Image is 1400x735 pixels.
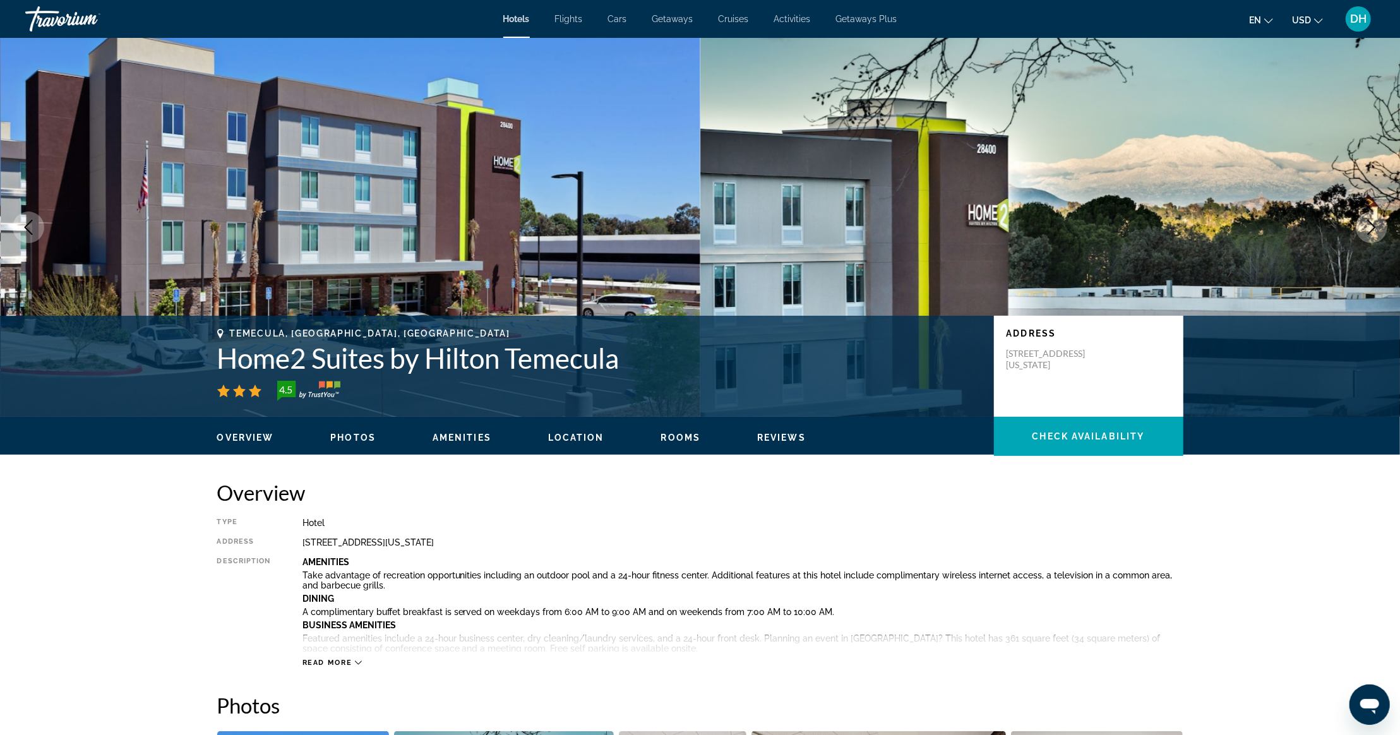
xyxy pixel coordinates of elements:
[433,433,491,443] span: Amenities
[302,518,1183,528] div: Hotel
[503,14,530,24] a: Hotels
[548,432,604,443] button: Location
[25,3,152,35] a: Travorium
[719,14,749,24] a: Cruises
[652,14,693,24] a: Getaways
[1007,348,1108,371] p: [STREET_ADDRESS][US_STATE]
[555,14,583,24] a: Flights
[1249,11,1273,29] button: Change language
[608,14,627,24] a: Cars
[1292,11,1323,29] button: Change currency
[1350,13,1367,25] span: DH
[548,433,604,443] span: Location
[273,382,299,397] div: 4.5
[836,14,897,24] a: Getaways Plus
[1249,15,1261,25] span: en
[302,658,362,667] button: Read more
[217,557,271,652] div: Description
[994,417,1183,456] button: Check Availability
[13,212,44,243] button: Previous image
[1342,6,1375,32] button: User Menu
[330,432,376,443] button: Photos
[302,557,349,567] b: Amenities
[757,433,806,443] span: Reviews
[757,432,806,443] button: Reviews
[1292,15,1311,25] span: USD
[661,432,701,443] button: Rooms
[330,433,376,443] span: Photos
[230,328,510,338] span: Temecula, [GEOGRAPHIC_DATA], [GEOGRAPHIC_DATA]
[217,433,274,443] span: Overview
[302,607,1183,617] p: A complimentary buffet breakfast is served on weekdays from 6:00 AM to 9:00 AM and on weekends fr...
[217,480,1183,505] h2: Overview
[1007,328,1171,338] p: Address
[217,432,274,443] button: Overview
[774,14,811,24] a: Activities
[217,537,271,547] div: Address
[1356,212,1387,243] button: Next image
[661,433,701,443] span: Rooms
[217,342,981,374] h1: Home2 Suites by Hilton Temecula
[302,620,396,630] b: Business Amenities
[217,518,271,528] div: Type
[302,570,1183,590] p: Take advantage of recreation opportunities including an outdoor pool and a 24-hour fitness center...
[277,381,340,401] img: trustyou-badge-hor.svg
[433,432,491,443] button: Amenities
[302,659,352,667] span: Read more
[302,594,334,604] b: Dining
[217,693,1183,718] h2: Photos
[1349,684,1390,725] iframe: Button to launch messaging window
[302,537,1183,547] div: [STREET_ADDRESS][US_STATE]
[1032,431,1145,441] span: Check Availability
